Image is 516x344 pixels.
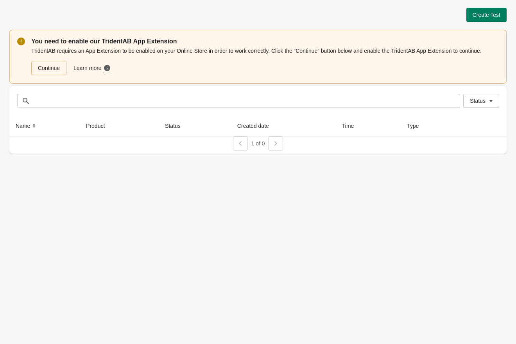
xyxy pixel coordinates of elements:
button: Type [404,119,430,133]
span: Status [470,98,486,104]
button: Create Test [466,8,507,22]
a: Learn more [70,61,116,75]
span: Create Test [473,12,500,18]
button: Product [83,119,116,133]
div: TridentAB requires an App Extension to be enabled on your Online Store in order to work correctly... [31,46,499,76]
span: 1 of 0 [251,140,265,147]
button: Time [339,119,365,133]
span: Learn more [73,64,103,72]
p: You need to enable our TridentAB App Extension [31,37,499,46]
button: Status [463,94,499,108]
button: Name [13,119,41,133]
a: Continue [31,61,66,75]
button: Status [162,119,192,133]
button: Created date [234,119,280,133]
